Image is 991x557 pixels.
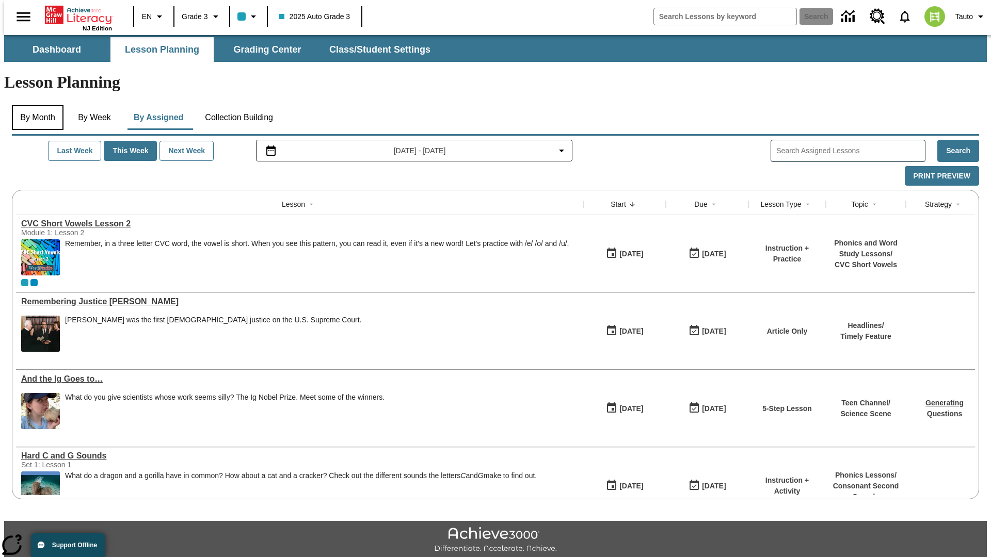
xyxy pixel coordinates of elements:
[305,198,317,210] button: Sort
[835,3,864,31] a: Data Center
[831,259,901,270] p: CVC Short Vowels
[159,141,214,161] button: Next Week
[602,476,647,496] button: 09/21/25: First time the lesson was available
[702,325,726,338] div: [DATE]
[21,219,578,228] div: CVC Short Vowels Lesson 2
[851,199,868,209] div: Topic
[831,470,901,481] p: Phonics Lessons /
[65,471,537,480] p: What do a dragon and a gorilla have in common? How about a cat and a cracker? Check out the diffe...
[868,198,881,210] button: Sort
[125,105,191,130] button: By Assigned
[754,243,821,265] p: Instruction + Practice
[178,7,226,26] button: Grade: Grade 3, Select a grade
[4,37,440,62] div: SubNavbar
[8,2,39,32] button: Open side menu
[619,402,643,415] div: [DATE]
[840,398,891,408] p: Teen Channel /
[65,316,361,352] span: Sandra Day O'Connor was the first female justice on the U.S. Supreme Court.
[4,35,987,62] div: SubNavbar
[279,11,350,22] span: 2025 Auto Grade 3
[619,480,643,493] div: [DATE]
[760,199,801,209] div: Lesson Type
[65,393,385,429] div: What do you give scientists whose work seems silly? The Ig Nobel Prize. Meet some of the winners.
[33,44,81,56] span: Dashboard
[802,198,814,210] button: Sort
[65,393,385,402] div: What do you give scientists whose work seems silly? The Ig Nobel Prize. Meet some of the winners.
[702,480,726,493] div: [DATE]
[702,248,726,260] div: [DATE]
[21,471,60,507] img: A sea cucumber lays on the floor of the ocean
[69,105,120,130] button: By Week
[45,5,112,25] a: Home
[282,199,305,209] div: Lesson
[182,11,208,22] span: Grade 3
[708,198,720,210] button: Sort
[767,326,808,337] p: Article Only
[754,475,821,497] p: Instruction + Activity
[478,471,484,480] em: G
[685,321,729,341] button: 09/23/25: Last day the lesson can be accessed
[694,199,708,209] div: Due
[924,6,945,27] img: avatar image
[394,145,446,156] span: [DATE] - [DATE]
[65,239,569,275] div: Remember, in a three letter CVC word, the vowel is short. When you see this pattern, you can read...
[21,219,578,228] a: CVC Short Vowels Lesson 2, Lessons
[21,239,60,275] img: CVC Short Vowels Lesson 2.
[321,37,439,62] button: Class/Student Settings
[31,533,105,557] button: Support Offline
[619,248,643,260] div: [DATE]
[21,461,176,469] div: Set 1: Lesson 1
[233,44,301,56] span: Grading Center
[125,44,199,56] span: Lesson Planning
[4,73,987,92] h1: Lesson Planning
[261,144,568,157] button: Select the date range menu item
[21,297,578,306] a: Remembering Justice O'Connor, Lessons
[685,476,729,496] button: 09/21/25: Last day the lesson can be accessed
[142,11,152,22] span: EN
[48,141,101,161] button: Last Week
[216,37,319,62] button: Grading Center
[21,316,60,352] img: Chief Justice Warren Burger, wearing a black robe, holds up his right hand and faces Sandra Day O...
[602,399,647,418] button: 09/21/25: First time the lesson was available
[918,3,951,30] button: Select a new avatar
[30,279,38,286] div: OL 2025 Auto Grade 4
[137,7,170,26] button: Language: EN, Select a language
[955,11,973,22] span: Tauto
[460,471,466,480] em: C
[905,166,979,186] button: Print Preview
[925,199,952,209] div: Strategy
[626,198,638,210] button: Sort
[83,25,112,31] span: NJ Edition
[21,279,28,286] div: Current Class
[555,144,568,157] svg: Collapse Date Range Filter
[864,3,891,30] a: Resource Center, Will open in new tab
[52,542,97,549] span: Support Offline
[611,199,626,209] div: Start
[65,239,569,248] p: Remember, in a three letter CVC word, the vowel is short. When you see this pattern, you can read...
[602,244,647,264] button: 09/23/25: First time the lesson was available
[65,316,361,324] div: [PERSON_NAME] was the first [DEMOGRAPHIC_DATA] justice on the U.S. Supreme Court.
[21,228,176,237] div: Module 1: Lesson 2
[840,320,891,331] p: Headlines /
[65,471,537,507] span: What do a dragon and a gorilla have in common? How about a cat and a cracker? Check out the diffe...
[602,321,647,341] button: 09/23/25: First time the lesson was available
[831,481,901,502] p: Consonant Second Sounds
[21,393,60,429] img: A young person licks a rock or bone outdoors.
[5,37,108,62] button: Dashboard
[702,402,726,415] div: [DATE]
[21,451,578,461] div: Hard C and G Sounds
[685,399,729,418] button: 09/21/25: Last day the lesson can be accessed
[951,7,991,26] button: Profile/Settings
[110,37,214,62] button: Lesson Planning
[840,408,891,419] p: Science Scene
[21,451,578,461] a: Hard C and G Sounds, Lessons
[937,140,979,162] button: Search
[952,198,964,210] button: Sort
[197,105,281,130] button: Collection Building
[434,527,557,553] img: Achieve3000 Differentiate Accelerate Achieve
[891,3,918,30] a: Notifications
[831,238,901,259] p: Phonics and Word Study Lessons /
